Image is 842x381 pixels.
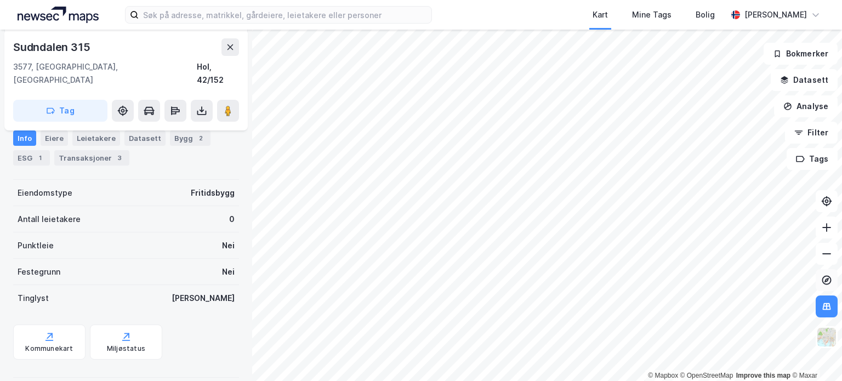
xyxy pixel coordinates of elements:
[170,130,210,146] div: Bygg
[593,8,608,21] div: Kart
[124,130,166,146] div: Datasett
[195,133,206,144] div: 2
[72,130,120,146] div: Leietakere
[744,8,807,21] div: [PERSON_NAME]
[25,344,73,353] div: Kommunekart
[764,43,838,65] button: Bokmerker
[696,8,715,21] div: Bolig
[18,265,60,278] div: Festegrunn
[114,152,125,163] div: 3
[774,95,838,117] button: Analyse
[13,60,197,87] div: 3577, [GEOGRAPHIC_DATA], [GEOGRAPHIC_DATA]
[197,60,240,87] div: Hol, 42/152
[787,328,842,381] div: Kontrollprogram for chat
[191,186,235,200] div: Fritidsbygg
[787,328,842,381] iframe: Chat Widget
[18,239,54,252] div: Punktleie
[680,372,733,379] a: OpenStreetMap
[139,7,431,23] input: Søk på adresse, matrikkel, gårdeiere, leietakere eller personer
[41,130,68,146] div: Eiere
[18,292,49,305] div: Tinglyst
[816,327,837,348] img: Z
[18,213,81,226] div: Antall leietakere
[632,8,672,21] div: Mine Tags
[771,69,838,91] button: Datasett
[13,130,36,146] div: Info
[172,292,235,305] div: [PERSON_NAME]
[13,150,50,166] div: ESG
[222,265,235,278] div: Nei
[54,150,129,166] div: Transaksjoner
[13,100,107,122] button: Tag
[787,148,838,170] button: Tags
[35,152,45,163] div: 1
[13,38,92,56] div: Sudndalen 315
[736,372,790,379] a: Improve this map
[785,122,838,144] button: Filter
[18,7,99,23] img: logo.a4113a55bc3d86da70a041830d287a7e.svg
[18,186,72,200] div: Eiendomstype
[107,344,145,353] div: Miljøstatus
[648,372,678,379] a: Mapbox
[229,213,235,226] div: 0
[222,239,235,252] div: Nei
